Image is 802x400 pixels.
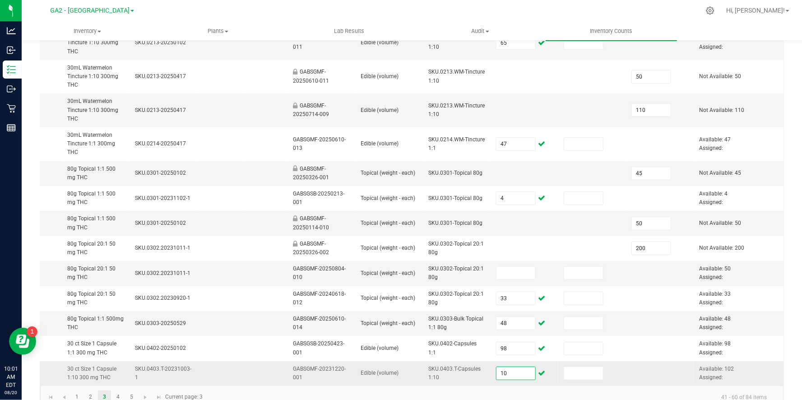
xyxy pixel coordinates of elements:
a: Inventory Counts [546,22,677,41]
p: 08/20 [4,389,18,396]
span: Inventory Counts [578,27,644,35]
span: Available: 33 Assigned: [699,291,731,306]
inline-svg: Inbound [7,46,16,55]
span: GABSGMF-20250610-011 [293,69,329,84]
span: GABSGMF-20250114-010 [293,215,329,230]
span: Topical (weight - each) [361,170,415,176]
span: 30mL Watermelon Tincture 1:10 300mg THC [67,98,118,121]
span: GABSGMF-20250326-001 [293,166,329,181]
span: 80g Topical 20:1 50 mg THC [67,241,116,256]
span: SKU.0213-20250102 [135,39,186,46]
span: SKU.0403.T-Capsules 1:10 [428,366,481,381]
span: Not Available: 200 [699,245,744,251]
span: SKU.0301-Topical 80g [428,220,482,226]
inline-svg: Analytics [7,26,16,35]
a: Audit [415,22,546,41]
span: Edible (volume) [361,370,399,376]
a: Lab Results [284,22,415,41]
span: SKU.0301-Topical 80g [428,170,482,176]
span: GABSGMF-20250326-002 [293,241,329,256]
a: Plants [153,22,283,41]
span: GABSGSB-20250213-001 [293,191,344,205]
span: Topical (weight - each) [361,295,415,301]
span: GABSGMF-20231220-001 [293,366,346,381]
inline-svg: Outbound [7,84,16,93]
iframe: Resource center unread badge [27,326,37,337]
span: SKU.0303-Bulk Topical 1:1 80g [428,316,483,330]
span: Topical (weight - each) [361,245,415,251]
span: Audit [415,27,545,35]
span: SKU.0301-Topical 80g [428,195,482,201]
span: 80g Topical 1:1 500 mg THC [67,191,116,205]
div: Manage settings [705,6,716,15]
span: Hi, [PERSON_NAME]! [726,7,785,14]
span: 80g Topical 1:1 500 mg THC [67,215,116,230]
span: GA2 - [GEOGRAPHIC_DATA] [50,7,130,14]
span: 80g Topical 20:1 50 mg THC [67,265,116,280]
span: SKU.0213.WM-Tincture 1:10 [428,102,485,117]
span: Edible (volume) [361,140,399,147]
span: 80g Topical 20:1 50 mg THC [67,291,116,306]
span: 30 ct Size 1 Capsule 1:10 300 mg THC [67,366,116,381]
span: SKU.0302.20230920-1 [135,295,190,301]
inline-svg: Inventory [7,65,16,74]
span: 30mL Watermelon Tincture 1:10 300mg THC [67,31,118,54]
span: GABSGMF-20250610-013 [293,136,346,151]
span: Available: 48 Assigned: [699,316,731,330]
span: SKU.0302-Topical 20:1 80g [428,241,484,256]
span: GABSGMF-20250610-014 [293,316,346,330]
span: SKU.0214-20250417 [135,140,186,147]
span: GABSGSB-20250423-001 [293,340,344,355]
span: SKU.0301-20250102 [135,170,186,176]
span: Lab Results [322,27,376,35]
span: Topical (weight - each) [361,220,415,226]
span: SKU.0302.20231011-1 [135,245,190,251]
span: Inventory [22,27,152,35]
span: SKU.0214.WM-Tincture 1:1 [428,136,485,151]
span: Edible (volume) [361,39,399,46]
span: 30mL Watermelon Tincture 1:1 300mg THC [67,132,115,155]
iframe: Resource center [9,328,36,355]
span: SKU.0213-20250417 [135,107,186,113]
span: Available: 4 Assigned: [699,191,728,205]
span: 80g Topical 1:1 500mg THC [67,316,124,330]
span: 30 ct Size 1 Capsule 1:1 300 mg THC [67,340,116,355]
span: SKU.0302-Topical 20:1 80g [428,265,484,280]
span: Topical (weight - each) [361,320,415,326]
span: SKU.0302-Topical 20:1 80g [428,291,484,306]
span: Plants [153,27,283,35]
span: SKU.0403.T-20231003-1 [135,366,191,381]
span: Topical (weight - each) [361,270,415,276]
inline-svg: Reports [7,123,16,132]
inline-svg: Retail [7,104,16,113]
span: SKU.0301-20250102 [135,220,186,226]
span: GABSGMF-20240618-012 [293,291,346,306]
a: Inventory [22,22,153,41]
span: Edible (volume) [361,107,399,113]
span: Available: 102 Assigned: [699,366,734,381]
span: GABSGMF-20250804-010 [293,265,346,280]
span: Not Available: 45 [699,170,741,176]
p: 10:01 AM EDT [4,365,18,389]
span: SKU.0402-20250102 [135,345,186,351]
span: SKU.0301-20231102-1 [135,195,190,201]
span: Not Available: 110 [699,107,744,113]
span: Not Available: 50 [699,220,741,226]
span: Available: 50 Assigned: [699,265,731,280]
span: SKU.0303-20250529 [135,320,186,326]
span: SKU.0302.20231011-1 [135,270,190,276]
span: Available: 47 Assigned: [699,136,731,151]
span: GABSGMF-20250714-009 [293,102,329,117]
span: Topical (weight - each) [361,195,415,201]
span: Edible (volume) [361,73,399,79]
span: 80g Topical 1:1 500 mg THC [67,166,116,181]
span: SKU.0213-20250417 [135,73,186,79]
span: 30mL Watermelon Tincture 1:10 300mg THC [67,65,118,88]
span: Edible (volume) [361,345,399,351]
span: SKU.0213.WM-Tincture 1:10 [428,69,485,84]
span: Not Available: 50 [699,73,741,79]
span: SKU.0402-Capsules 1:1 [428,340,477,355]
span: Available: 98 Assigned: [699,340,731,355]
